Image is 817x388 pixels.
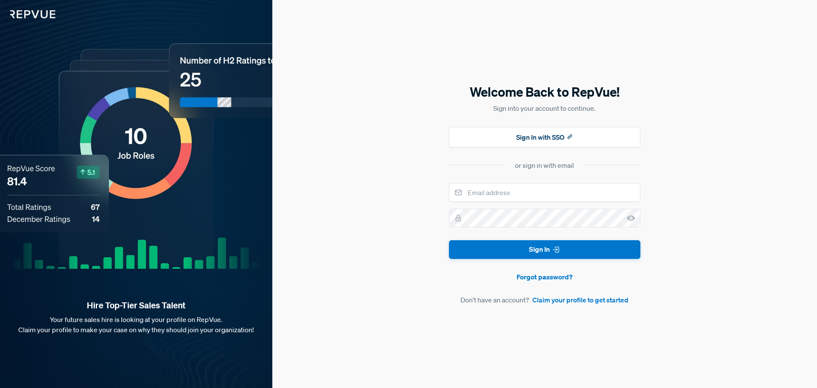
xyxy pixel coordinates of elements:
[449,240,640,259] button: Sign In
[449,103,640,113] p: Sign into your account to continue.
[532,295,628,305] a: Claim your profile to get started
[14,300,259,311] strong: Hire Top-Tier Sales Talent
[449,295,640,305] article: Don't have an account?
[449,183,640,202] input: Email address
[449,272,640,282] a: Forgot password?
[515,160,574,170] div: or sign in with email
[449,83,640,101] h5: Welcome Back to RepVue!
[14,314,259,335] p: Your future sales hire is looking at your profile on RepVue. Claim your profile to make your case...
[449,127,640,147] button: Sign In with SSO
